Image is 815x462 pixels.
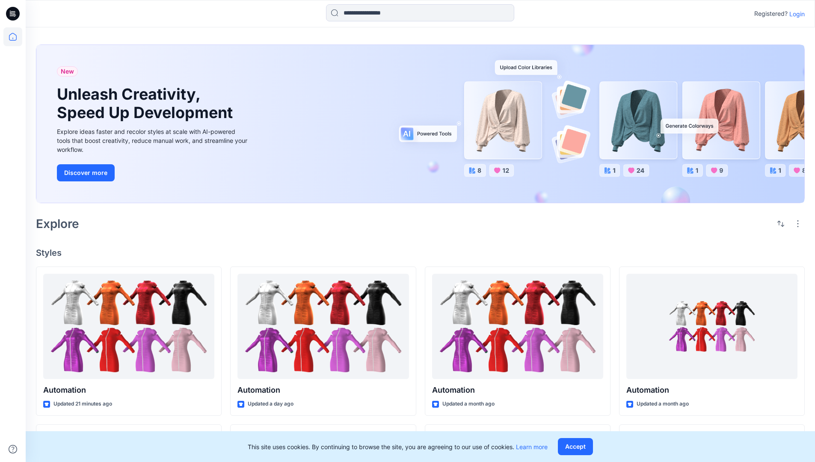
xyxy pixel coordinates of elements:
[57,85,237,122] h1: Unleash Creativity, Speed Up Development
[53,400,112,409] p: Updated 21 minutes ago
[626,384,797,396] p: Automation
[237,274,409,379] a: Automation
[43,384,214,396] p: Automation
[558,438,593,455] button: Accept
[237,384,409,396] p: Automation
[754,9,788,19] p: Registered?
[516,443,548,450] a: Learn more
[442,400,495,409] p: Updated a month ago
[432,384,603,396] p: Automation
[432,274,603,379] a: Automation
[637,400,689,409] p: Updated a month ago
[57,164,249,181] a: Discover more
[248,400,293,409] p: Updated a day ago
[36,248,805,258] h4: Styles
[57,164,115,181] button: Discover more
[57,127,249,154] div: Explore ideas faster and recolor styles at scale with AI-powered tools that boost creativity, red...
[248,442,548,451] p: This site uses cookies. By continuing to browse the site, you are agreeing to our use of cookies.
[36,217,79,231] h2: Explore
[43,274,214,379] a: Automation
[61,66,74,77] span: New
[789,9,805,18] p: Login
[626,274,797,379] a: Automation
